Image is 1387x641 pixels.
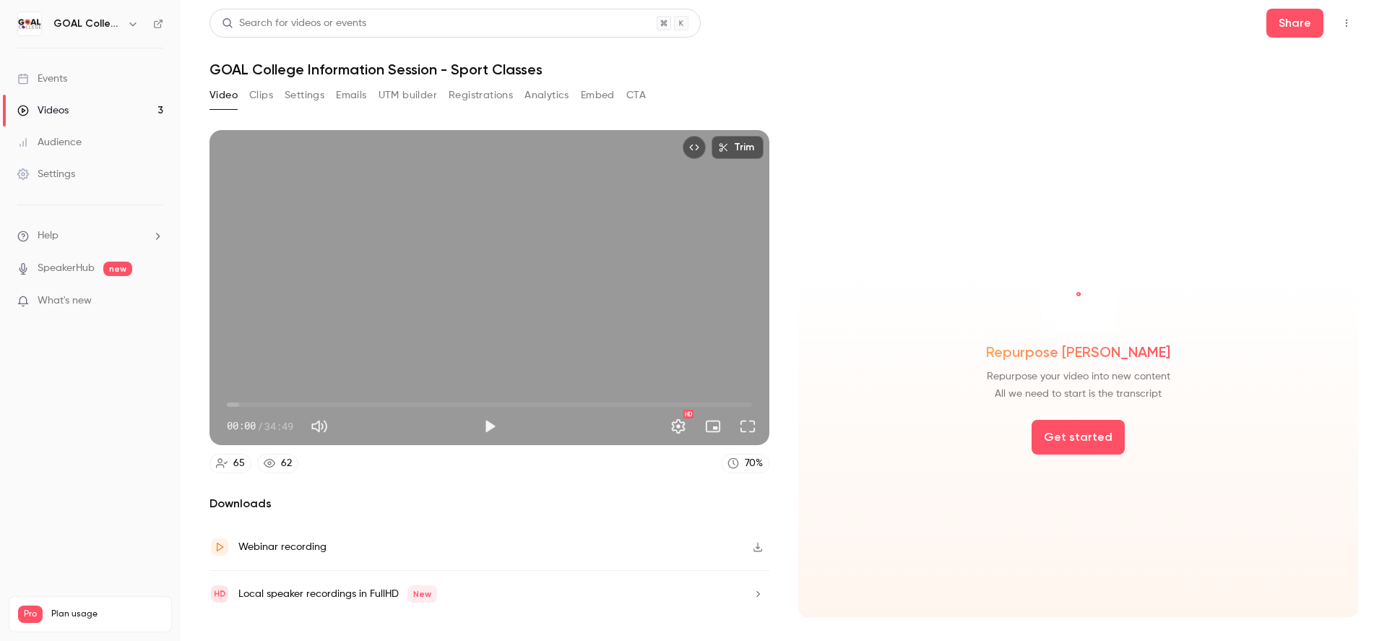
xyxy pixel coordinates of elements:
span: What's new [38,293,92,309]
div: Settings [17,167,75,181]
span: new [103,262,132,276]
span: Pro [18,606,43,623]
a: 62 [257,454,298,473]
button: Emails [336,84,366,107]
button: Settings [285,84,324,107]
span: 34:49 [264,418,293,434]
button: CTA [626,84,646,107]
button: Trim [712,136,764,159]
button: Mute [305,412,334,441]
div: Events [17,72,67,86]
div: Videos [17,103,69,118]
h2: Downloads [209,495,769,512]
button: Clips [249,84,273,107]
button: Top Bar Actions [1335,12,1358,35]
div: HD [683,410,693,418]
button: Registrations [449,84,513,107]
div: 65 [233,456,245,471]
a: 65 [209,454,251,473]
span: 00:00 [227,418,256,434]
span: Repurpose your video into new content All we need to start is the transcript [987,368,1170,403]
button: Turn on miniplayer [699,412,727,441]
a: 70% [721,454,769,473]
div: Audience [17,135,82,150]
button: Embed [581,84,615,107]
div: 00:00 [227,418,293,434]
span: New [407,585,437,603]
li: help-dropdown-opener [17,228,163,244]
div: Webinar recording [238,538,327,556]
a: SpeakerHub [38,261,95,276]
h1: GOAL College Information Session - Sport Classes [209,61,1358,78]
button: UTM builder [379,84,437,107]
div: 62 [281,456,292,471]
button: Settings [664,412,693,441]
button: Video [209,84,238,107]
button: Analytics [524,84,569,107]
h6: GOAL College [53,17,121,31]
span: Plan usage [51,608,163,620]
button: Get started [1032,420,1125,455]
div: Local speaker recordings in FullHD [238,585,437,603]
iframe: Noticeable Trigger [146,295,163,308]
button: Play [475,412,504,441]
button: Share [1266,9,1323,38]
div: 70 % [745,456,763,471]
button: Embed video [683,136,706,159]
span: / [257,418,263,434]
div: Search for videos or events [222,16,366,31]
button: Full screen [733,412,762,441]
img: GOAL College [18,12,41,35]
span: Repurpose [PERSON_NAME] [986,342,1170,362]
span: Help [38,228,59,244]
